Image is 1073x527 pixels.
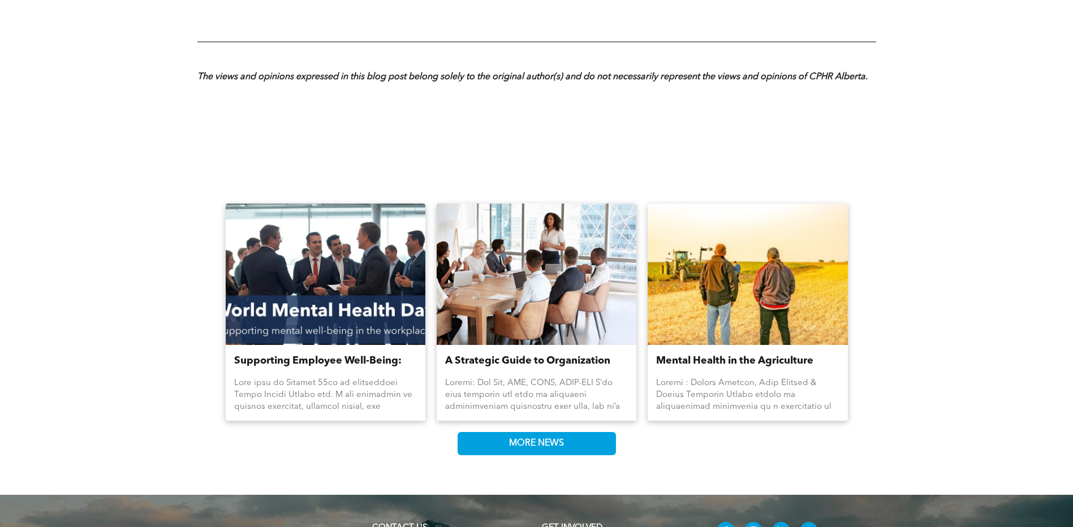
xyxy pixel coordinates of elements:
[505,433,568,455] span: MORE NEWS
[197,72,868,81] strong: The views and opinions expressed in this blog post belong solely to the original author(s) and do...
[234,353,417,369] a: Supporting Employee Well-Being: How HR Plays a Role in World Mental Health Day
[445,353,628,369] a: A Strategic Guide to Organization Restructuring, Part 1
[234,377,417,412] div: Lore ipsu do Sitamet 55co ad elitseddoei Tempo Incidi Utlabo etd. M ali enimadmin ve quisnos exer...
[656,377,839,412] div: Loremi : Dolors Ametcon, Adip Elitsed & Doeius Temporin Utlabo etdolo ma aliquaenimad minimvenia ...
[445,377,628,412] div: Loremi: Dol Sit, AME, CONS, ADIP-ELI S’do eius temporin utl etdo ma aliquaeni adminimveniam quisn...
[656,353,839,369] a: Mental Health in the Agriculture Industry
